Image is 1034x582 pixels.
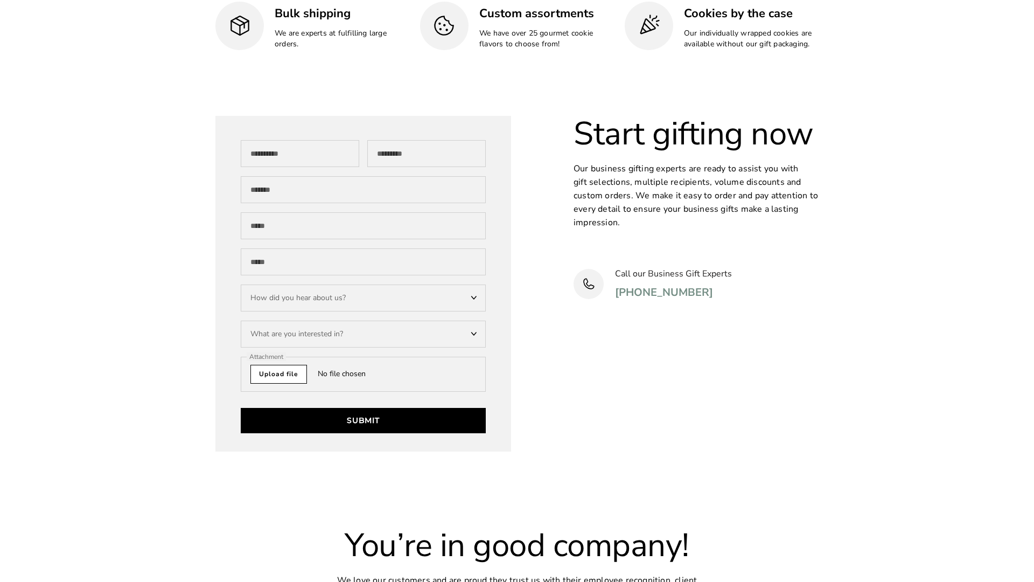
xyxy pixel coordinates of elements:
span: No file chosen [318,369,376,379]
a: [PHONE_NUMBER] [615,284,713,301]
h2: You’re in good company! [253,528,781,563]
h3: Cookies by the case [684,5,819,22]
div: How did you hear about us? [241,285,486,311]
h3: Custom assortments [479,5,614,22]
h2: Start gifting now [574,116,819,151]
button: Submit [241,408,486,434]
p: Call our Business Gift Experts [615,267,732,281]
img: Phone [582,277,596,291]
span: Upload file [250,365,307,384]
p: Our business gifting experts are ready to assist you with gift selections, multiple recipients, v... [574,162,819,230]
img: Bulk shipping [228,14,251,37]
img: Custom assortments [432,14,456,37]
h3: Bulk shipping [275,5,409,22]
p: Our individually wrapped cookies are available without our gift packaging. [684,28,819,50]
p: We are experts at fulfilling large orders. [275,28,409,50]
div: What are you interested in? [241,321,486,348]
img: Cookies by the case [637,14,660,37]
p: We have over 25 gourmet cookie flavors to choose from! [479,28,614,50]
